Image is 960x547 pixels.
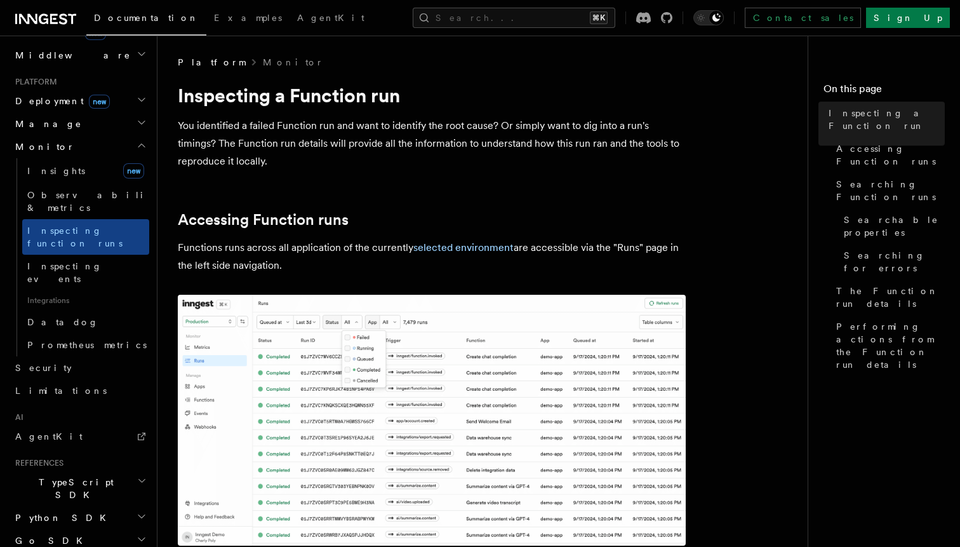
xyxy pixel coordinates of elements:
[590,11,608,24] kbd: ⌘K
[10,471,149,506] button: TypeScript SDK
[10,95,110,107] span: Deployment
[27,166,85,176] span: Insights
[413,241,514,253] a: selected environment
[10,135,149,158] button: Monitor
[22,219,149,255] a: Inspecting function runs
[178,295,686,546] img: The "Handle failed payments" Function runs list features a run in a failing state.
[10,412,23,422] span: AI
[178,56,245,69] span: Platform
[15,431,83,442] span: AgentKit
[745,8,861,28] a: Contact sales
[823,102,945,137] a: Inspecting a Function run
[15,363,72,373] span: Security
[10,49,131,62] span: Middleware
[27,340,147,350] span: Prometheus metrics
[27,226,123,248] span: Inspecting function runs
[10,379,149,402] a: Limitations
[263,56,323,69] a: Monitor
[866,8,950,28] a: Sign Up
[831,173,945,208] a: Searching Function runs
[10,90,149,112] button: Deploymentnew
[86,4,206,36] a: Documentation
[10,458,63,468] span: References
[27,190,158,213] span: Observability & metrics
[693,10,724,25] button: Toggle dark mode
[836,320,945,371] span: Performing actions from the Function run details
[10,44,149,67] button: Middleware
[178,117,686,170] p: You identified a failed Function run and want to identify the root cause? Or simply want to dig i...
[22,184,149,219] a: Observability & metrics
[836,142,945,168] span: Accessing Function runs
[836,285,945,310] span: The Function run details
[22,311,149,334] a: Datadog
[27,261,102,284] span: Inspecting events
[10,158,149,356] div: Monitor
[831,315,945,376] a: Performing actions from the Function run details
[823,81,945,102] h4: On this page
[214,13,282,23] span: Examples
[836,178,945,203] span: Searching Function runs
[10,511,114,524] span: Python SDK
[22,255,149,290] a: Inspecting events
[831,280,945,315] a: The Function run details
[22,158,149,184] a: Insightsnew
[178,211,349,229] a: Accessing Function runs
[10,534,90,547] span: Go SDK
[123,163,144,179] span: new
[22,334,149,356] a: Prometheus metrics
[829,107,945,132] span: Inspecting a Function run
[10,506,149,529] button: Python SDK
[844,249,945,274] span: Searching for errors
[10,140,75,153] span: Monitor
[831,137,945,173] a: Accessing Function runs
[413,8,615,28] button: Search...⌘K
[839,244,945,280] a: Searching for errors
[10,77,57,87] span: Platform
[22,290,149,311] span: Integrations
[10,476,137,501] span: TypeScript SDK
[89,95,110,109] span: new
[290,4,372,34] a: AgentKit
[10,356,149,379] a: Security
[10,425,149,448] a: AgentKit
[10,118,82,130] span: Manage
[178,84,686,107] h1: Inspecting a Function run
[178,239,686,274] p: Functions runs across all application of the currently are accessible via the "Runs" page in the ...
[94,13,199,23] span: Documentation
[10,112,149,135] button: Manage
[839,208,945,244] a: Searchable properties
[297,13,364,23] span: AgentKit
[206,4,290,34] a: Examples
[844,213,945,239] span: Searchable properties
[15,386,107,396] span: Limitations
[27,317,98,327] span: Datadog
